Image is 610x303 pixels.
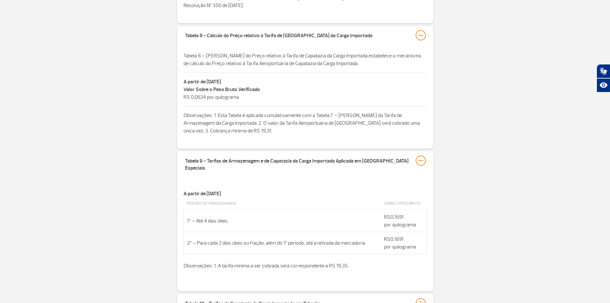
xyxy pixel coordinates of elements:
button: Abrir recursos assistivos. [597,78,610,92]
strong: A partir de [DATE] [183,190,221,197]
td: 2º – Para cada 2 dias úteis ou fração, além do 1º período, até a retirada da mercadoria [183,232,381,254]
div: Tabela 8 - Cálculo do Preço relativo à Tarifa de [GEOGRAPHIC_DATA] da Carga Importada [185,30,372,39]
button: Abrir tradutor de língua de sinais. [597,64,610,78]
div: Tabela 9 - Tarifas de Armazenagem e de Capatazia da Carga Importada Aplicada em [GEOGRAPHIC_DATA]... [185,156,409,172]
div: Plugin de acessibilidade da Hand Talk. [597,64,610,92]
td: R$0,1691 por quilograma [381,210,427,232]
p: Observações: 1. Esta Tabela é aplicada cumulativamente com a Tabela 7 – [PERSON_NAME] da Tarifa d... [183,112,427,135]
td: Período de Armazenagem [183,198,381,210]
button: Tabela 8 - Cálculo do Preço relativo à Tarifa de [GEOGRAPHIC_DATA] da Carga Importada [185,30,426,41]
strong: A partir de [DATE] [183,79,221,85]
td: R$0,1691 por quilograma [381,232,427,254]
p: R$ 0,0634 por quilograma [183,86,427,101]
button: Tabela 9 - Tarifas de Armazenagem e de Capatazia da Carga Importada Aplicada em [GEOGRAPHIC_DATA]... [185,155,426,172]
td: Sobre o Peso Bruto [381,198,427,210]
strong: Valor Sobre o Peso Bruto Verificado [183,86,260,93]
p: Observações: 1. A tarifa mínima a ser cobrada será correspondente a R$ 19,35. [183,254,427,270]
td: 1º – Até 4 dias úteis [183,210,381,232]
p: Tabela 8 – [PERSON_NAME] do Preço relativo à Tarifa de Capatazia da Carga Importada estabelece o ... [183,52,427,67]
